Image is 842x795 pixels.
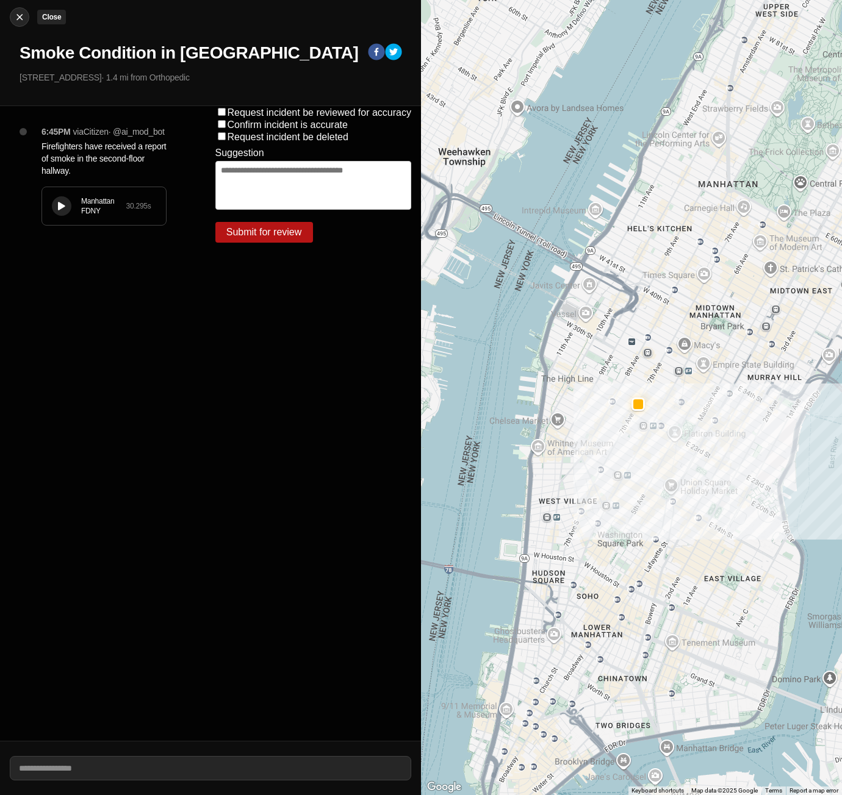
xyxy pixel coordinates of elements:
[368,43,385,63] button: facebook
[424,779,464,795] a: Open this area in Google Maps (opens a new window)
[215,222,313,243] button: Submit for review
[228,132,348,142] label: Request incident be deleted
[424,779,464,795] img: Google
[41,126,71,138] p: 6:45PM
[790,787,838,794] a: Report a map error
[228,119,348,130] label: Confirm incident is accurate
[215,148,264,159] label: Suggestion
[41,140,167,177] p: Firefighters have received a report of smoke in the second-floor hallway.
[765,787,782,794] a: Terms (opens in new tab)
[13,11,26,23] img: cancel
[385,43,402,63] button: twitter
[42,13,61,21] small: Close
[73,126,165,138] p: via Citizen · @ ai_mod_bot
[228,107,412,118] label: Request incident be reviewed for accuracy
[631,786,684,795] button: Keyboard shortcuts
[126,201,151,211] div: 30.295 s
[81,196,126,216] div: Manhattan FDNY
[20,42,358,64] h1: Smoke Condition in [GEOGRAPHIC_DATA]
[691,787,758,794] span: Map data ©2025 Google
[10,7,29,27] button: cancelClose
[20,71,411,84] p: [STREET_ADDRESS] · 1.4 mi from Orthopedic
